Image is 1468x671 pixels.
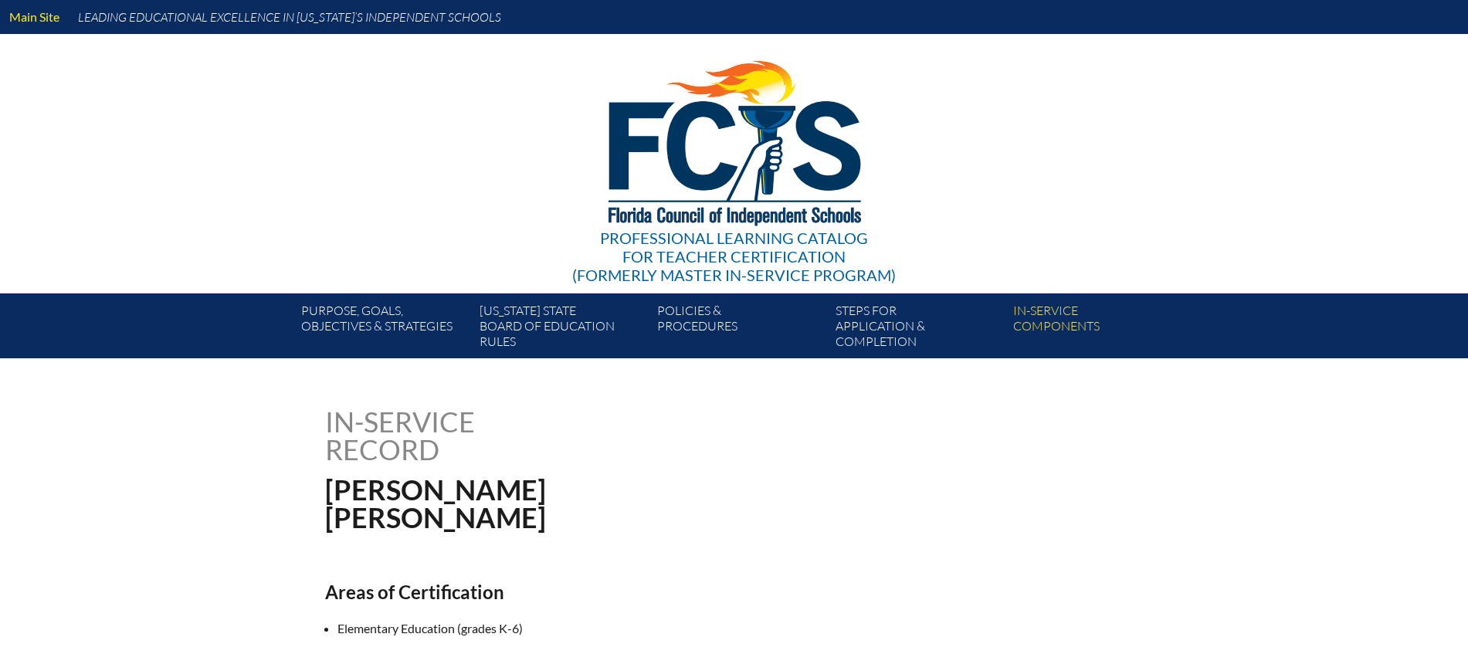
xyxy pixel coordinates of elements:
[325,476,832,531] h1: [PERSON_NAME] [PERSON_NAME]
[325,581,869,603] h2: Areas of Certification
[572,229,896,284] div: Professional Learning Catalog (formerly Master In-service Program)
[473,300,651,358] a: [US_STATE] StateBoard of Education rules
[651,300,829,358] a: Policies &Procedures
[829,300,1007,358] a: Steps forapplication & completion
[3,6,66,27] a: Main Site
[575,34,893,245] img: FCISlogo221.eps
[1007,300,1185,358] a: In-servicecomponents
[295,300,473,358] a: Purpose, goals,objectives & strategies
[337,618,881,639] li: Elementary Education (grades K-6)
[325,408,636,463] h1: In-service record
[566,31,902,287] a: Professional Learning Catalog for Teacher Certification(formerly Master In-service Program)
[622,247,846,266] span: for Teacher Certification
